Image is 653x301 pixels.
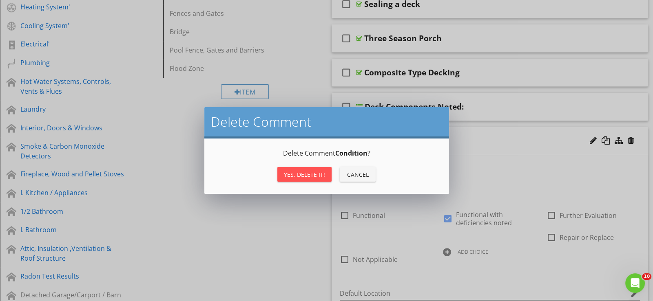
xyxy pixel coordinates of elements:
[346,170,369,179] div: Cancel
[211,114,443,130] h2: Delete Comment
[340,167,376,182] button: Cancel
[214,148,439,158] p: Delete Comment ?
[335,149,367,158] strong: Condition
[625,273,645,293] iframe: Intercom live chat
[642,273,651,280] span: 10
[277,167,332,182] button: Yes, Delete it!
[284,170,325,179] div: Yes, Delete it!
